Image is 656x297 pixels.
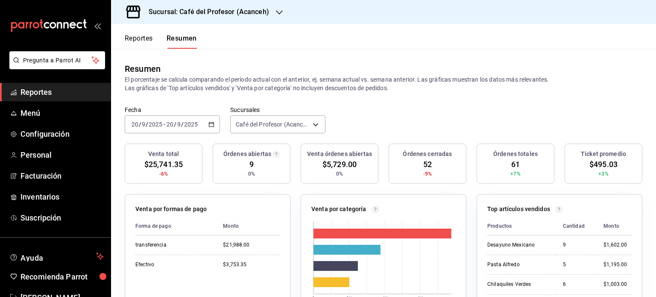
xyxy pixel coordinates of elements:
[249,159,254,170] span: 9
[144,159,183,170] span: $25,741.35
[181,121,184,128] span: /
[131,121,139,128] input: --
[139,121,141,128] span: /
[94,22,101,29] button: open_drawer_menu
[598,170,608,178] span: +3%
[597,217,632,235] th: Monto
[20,212,104,223] span: Suscripción
[511,159,520,170] span: 61
[223,241,280,249] div: $21,988.00
[307,150,372,159] h3: Venta órdenes abiertas
[20,86,104,98] span: Reportes
[216,217,280,235] th: Monto
[487,261,549,268] div: Pasta Alfredo
[487,241,549,249] div: Desayuno Mexicano
[510,170,520,178] span: +7%
[487,205,550,214] p: Top artículos vendidos
[135,217,216,235] th: Forma de pago
[336,170,343,178] span: 0%
[184,121,198,128] input: ----
[423,170,432,178] span: -9%
[589,159,618,170] span: $495.03
[167,34,197,49] button: Resumen
[125,107,220,113] label: Fecha
[423,159,432,170] span: 52
[223,261,280,268] div: $3,753.35
[603,261,632,268] div: $1,195.00
[563,261,590,268] div: 5
[563,241,590,249] div: 9
[223,150,271,159] h3: Órdenes abiertas
[135,241,209,249] div: transferencia
[311,205,366,214] p: Venta por categoría
[20,271,104,282] span: Recomienda Parrot
[142,7,269,17] h3: Sucursal: Café del Profesor (Acanceh)
[563,281,590,288] div: 6
[141,121,146,128] input: --
[493,150,538,159] h3: Órdenes totales
[125,75,642,92] p: El porcentaje se calcula comparando el período actual con el anterior, ej. semana actual vs. sema...
[125,62,161,75] div: Resumen
[125,34,197,49] div: navigation tabs
[20,107,104,119] span: Menú
[146,121,148,128] span: /
[20,149,104,161] span: Personal
[403,150,452,159] h3: Órdenes cerradas
[581,150,626,159] h3: Ticket promedio
[159,170,168,178] span: -6%
[556,217,597,235] th: Cantidad
[322,159,357,170] span: $5,729.00
[230,107,325,113] label: Sucursales
[125,34,153,49] button: Reportes
[487,217,556,235] th: Productos
[135,205,207,214] p: Venta por formas de pago
[20,251,93,262] span: Ayuda
[236,120,310,129] span: Café del Profesor (Acanceh)
[177,121,181,128] input: --
[9,51,105,69] button: Pregunta a Parrot AI
[20,191,104,203] span: Inventarios
[6,62,105,71] a: Pregunta a Parrot AI
[148,150,179,159] h3: Venta total
[20,170,104,182] span: Facturación
[603,241,632,249] div: $1,602.00
[135,261,209,268] div: Efectivo
[23,56,92,65] span: Pregunta a Parrot AI
[148,121,163,128] input: ----
[20,128,104,140] span: Configuración
[174,121,176,128] span: /
[166,121,174,128] input: --
[248,170,255,178] span: 0%
[603,281,632,288] div: $1,003.00
[487,281,549,288] div: Chilaquiles Verdes
[164,121,165,128] span: -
